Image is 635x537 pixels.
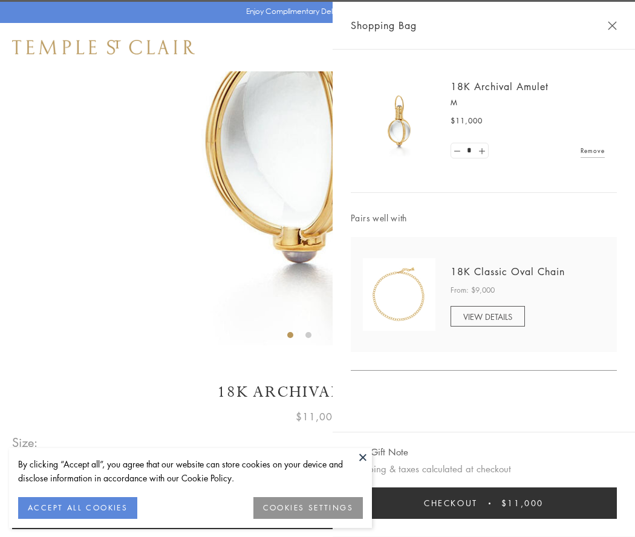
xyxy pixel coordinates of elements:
[351,487,617,519] button: Checkout $11,000
[424,496,478,510] span: Checkout
[12,40,195,54] img: Temple St. Clair
[246,5,383,18] p: Enjoy Complimentary Delivery & Returns
[501,496,544,510] span: $11,000
[475,143,487,158] a: Set quantity to 2
[18,457,363,485] div: By clicking “Accept all”, you agree that our website can store cookies on your device and disclos...
[12,382,623,403] h1: 18K Archival Amulet
[451,265,565,278] a: 18K Classic Oval Chain
[581,144,605,157] a: Remove
[451,115,483,127] span: $11,000
[296,409,339,425] span: $11,000
[363,258,435,331] img: N88865-OV18
[451,97,605,109] p: M
[351,444,408,460] button: Add Gift Note
[608,21,617,30] button: Close Shopping Bag
[451,143,463,158] a: Set quantity to 0
[351,211,617,225] span: Pairs well with
[351,461,617,477] p: Shipping & taxes calculated at checkout
[18,497,137,519] button: ACCEPT ALL COOKIES
[451,306,525,327] a: VIEW DETAILS
[451,80,549,93] a: 18K Archival Amulet
[463,311,512,322] span: VIEW DETAILS
[351,18,417,33] span: Shopping Bag
[451,284,495,296] span: From: $9,000
[363,85,435,157] img: 18K Archival Amulet
[253,497,363,519] button: COOKIES SETTINGS
[12,432,39,452] span: Size:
